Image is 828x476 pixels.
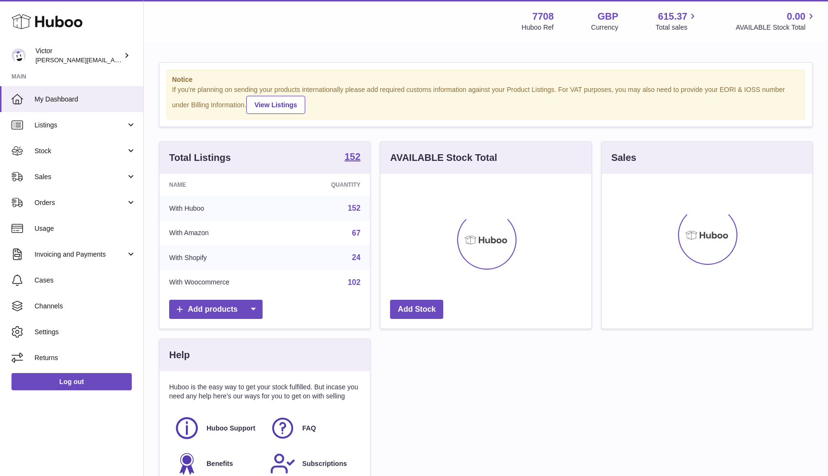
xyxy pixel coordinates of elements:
[598,10,618,23] strong: GBP
[169,300,263,319] a: Add products
[160,221,290,246] td: With Amazon
[34,172,126,181] span: Sales
[169,151,231,164] h3: Total Listings
[352,253,361,261] a: 24
[207,459,233,468] span: Benefits
[736,10,816,32] a: 0.00 AVAILABLE Stock Total
[787,10,805,23] span: 0.00
[11,373,132,390] a: Log out
[302,424,316,433] span: FAQ
[34,198,126,207] span: Orders
[246,96,305,114] a: View Listings
[34,302,136,311] span: Channels
[160,270,290,295] td: With Woocommerce
[352,229,361,237] a: 67
[522,23,554,32] div: Huboo Ref
[655,23,698,32] span: Total sales
[34,224,136,233] span: Usage
[611,151,636,164] h3: Sales
[172,85,800,114] div: If you're planning on sending your products internationally please add required customs informati...
[290,174,370,196] th: Quantity
[34,353,136,363] span: Returns
[169,383,360,401] p: Huboo is the easy way to get your stock fulfilled. But incase you need any help here's our ways f...
[35,46,122,65] div: Victor
[174,415,260,441] a: Huboo Support
[345,152,360,161] strong: 152
[207,424,255,433] span: Huboo Support
[34,276,136,285] span: Cases
[532,10,554,23] strong: 7708
[34,328,136,337] span: Settings
[34,95,136,104] span: My Dashboard
[658,10,687,23] span: 615.37
[345,152,360,163] a: 152
[172,75,800,84] strong: Notice
[35,56,192,64] span: [PERSON_NAME][EMAIL_ADDRESS][DOMAIN_NAME]
[160,174,290,196] th: Name
[390,300,443,319] a: Add Stock
[302,459,347,468] span: Subscriptions
[160,245,290,270] td: With Shopify
[11,48,26,63] img: victor@erbology.co
[390,151,497,164] h3: AVAILABLE Stock Total
[34,147,126,156] span: Stock
[591,23,619,32] div: Currency
[270,415,356,441] a: FAQ
[348,204,361,212] a: 152
[34,121,126,130] span: Listings
[348,278,361,286] a: 102
[169,349,190,362] h3: Help
[34,250,126,259] span: Invoicing and Payments
[736,23,816,32] span: AVAILABLE Stock Total
[655,10,698,32] a: 615.37 Total sales
[160,196,290,221] td: With Huboo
